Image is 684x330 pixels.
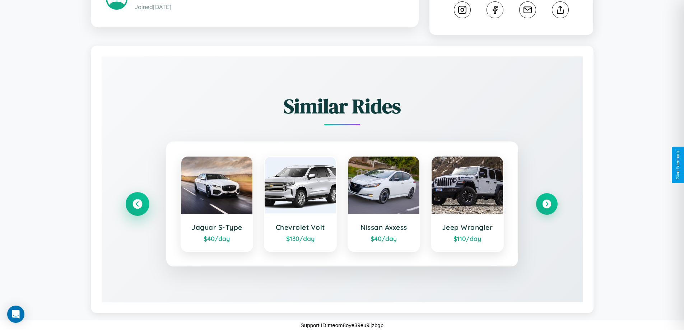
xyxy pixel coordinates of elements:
div: $ 40 /day [189,234,246,242]
div: Give Feedback [675,150,680,180]
a: Jeep Wrangler$110/day [431,156,504,252]
a: Jaguar S-Type$40/day [181,156,253,252]
a: Nissan Axxess$40/day [348,156,420,252]
h3: Chevrolet Volt [272,223,329,232]
p: Support ID: meom8oye39eu9ijzbgp [301,320,383,330]
h3: Jaguar S-Type [189,223,246,232]
p: Joined [DATE] [135,2,404,12]
h3: Nissan Axxess [355,223,413,232]
div: Open Intercom Messenger [7,306,24,323]
a: Chevrolet Volt$130/day [264,156,337,252]
h3: Jeep Wrangler [439,223,496,232]
h2: Similar Rides [127,92,558,120]
div: $ 40 /day [355,234,413,242]
div: $ 110 /day [439,234,496,242]
div: $ 130 /day [272,234,329,242]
